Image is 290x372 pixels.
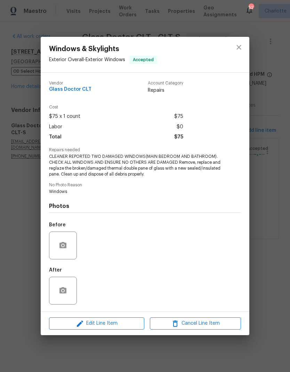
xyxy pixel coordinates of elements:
span: Total [49,132,62,142]
button: Cancel Line Item [150,317,241,330]
span: Accepted [130,56,156,63]
span: Cost [49,105,183,110]
button: Edit Line Item [49,317,144,330]
div: 52 [249,4,253,11]
button: close [231,39,247,56]
span: No Photo Reason [49,183,241,187]
span: CLEANER REPORTED TWO DAMAGED WINDOWS(MAIN BEDROOM AND BATHROOM). CHECK ALL WINDOWS AND ENSURE NO ... [49,154,222,177]
h5: Before [49,223,66,227]
span: Edit Line Item [51,319,142,328]
span: Exterior Overall - Exterior Windows [49,57,125,62]
span: Account Category [148,81,183,86]
span: $75 [174,132,183,142]
span: Cancel Line Item [152,319,239,328]
h4: Photos [49,203,241,210]
span: Windows & Skylights [49,45,157,53]
span: Repairs needed [49,148,241,152]
span: $75 x 1 count [49,112,80,122]
span: Glass Doctor CLT [49,87,91,92]
h5: After [49,268,62,273]
span: $0 [177,122,183,132]
span: $75 [174,112,183,122]
span: Repairs [148,87,183,94]
span: Labor [49,122,62,132]
span: Windows [49,189,222,195]
span: Vendor [49,81,91,86]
